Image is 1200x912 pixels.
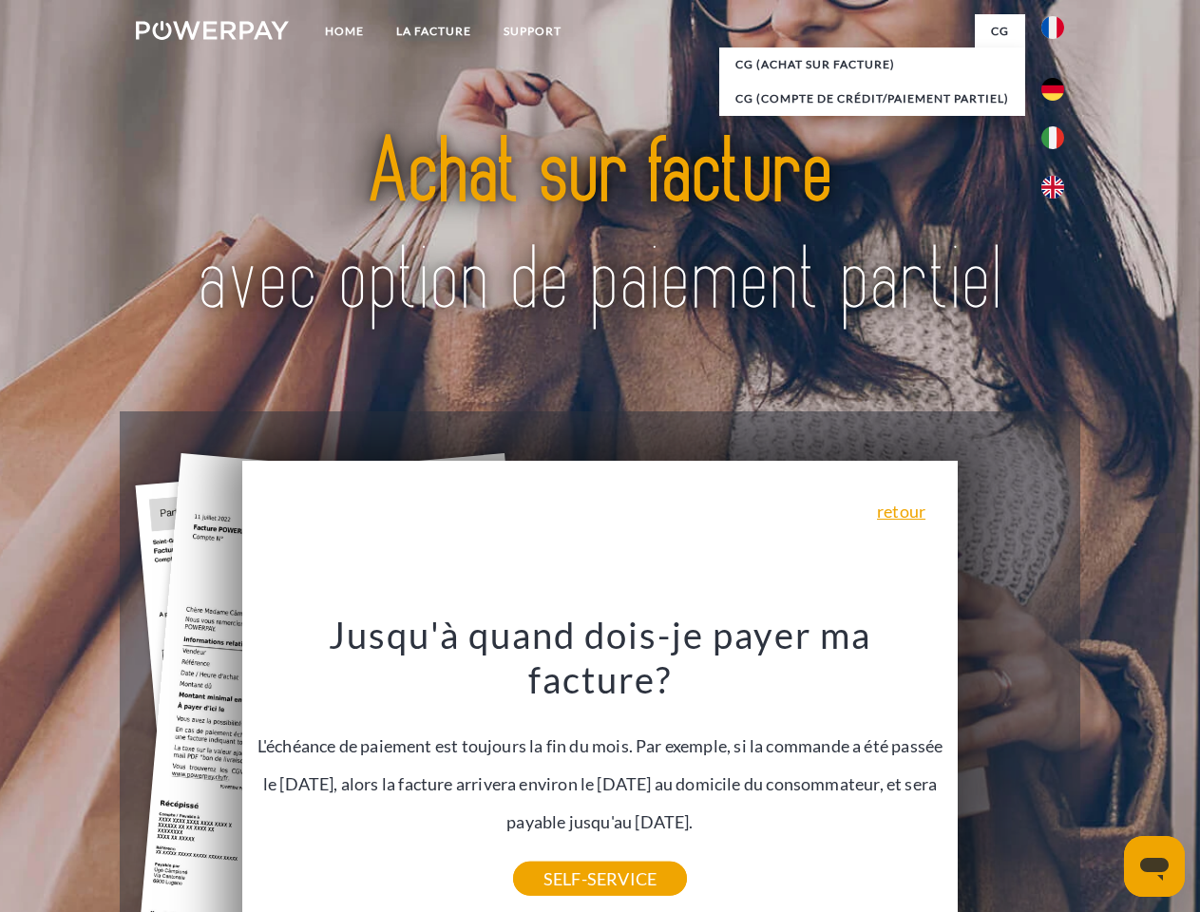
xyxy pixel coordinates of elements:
[877,503,925,520] a: retour
[1124,836,1185,897] iframe: Bouton de lancement de la fenêtre de messagerie
[975,14,1025,48] a: CG
[1041,78,1064,101] img: de
[254,612,947,879] div: L'échéance de paiement est toujours la fin du mois. Par exemple, si la commande a été passée le [...
[1041,126,1064,149] img: it
[1041,176,1064,199] img: en
[309,14,380,48] a: Home
[719,82,1025,116] a: CG (Compte de crédit/paiement partiel)
[254,612,947,703] h3: Jusqu'à quand dois-je payer ma facture?
[181,91,1019,364] img: title-powerpay_fr.svg
[513,862,687,896] a: SELF-SERVICE
[719,47,1025,82] a: CG (achat sur facture)
[136,21,289,40] img: logo-powerpay-white.svg
[380,14,487,48] a: LA FACTURE
[1041,16,1064,39] img: fr
[487,14,578,48] a: Support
